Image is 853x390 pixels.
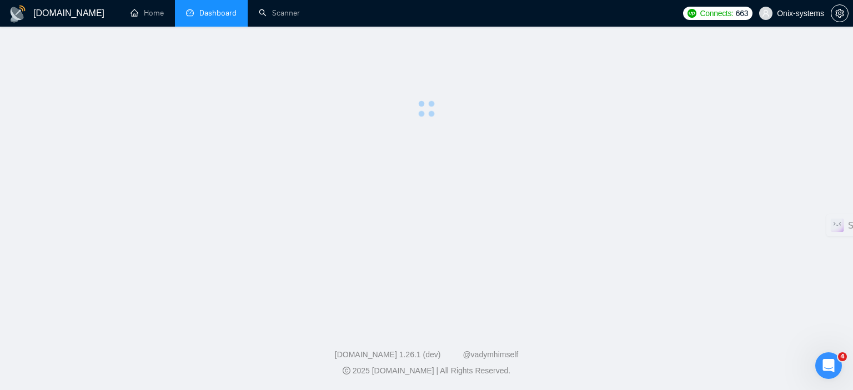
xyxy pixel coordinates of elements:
[688,9,696,18] img: upwork-logo.png
[762,9,770,17] span: user
[335,350,441,359] a: [DOMAIN_NAME] 1.26.1 (dev)
[186,9,194,17] span: dashboard
[259,8,300,18] a: searchScanner
[831,9,848,18] span: setting
[463,350,518,359] a: @vadymhimself
[199,8,237,18] span: Dashboard
[700,7,733,19] span: Connects:
[9,365,844,377] div: 2025 [DOMAIN_NAME] | All Rights Reserved.
[736,7,748,19] span: 663
[838,352,847,361] span: 4
[9,5,27,23] img: logo
[131,8,164,18] a: homeHome
[831,4,849,22] button: setting
[343,367,350,374] span: copyright
[815,352,842,379] iframe: Intercom live chat
[831,9,849,18] a: setting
